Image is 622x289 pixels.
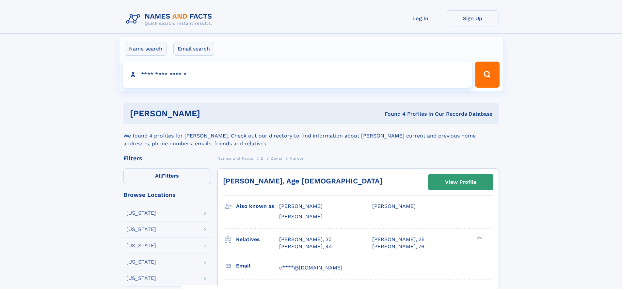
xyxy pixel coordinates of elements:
[223,177,382,185] a: [PERSON_NAME], Age [DEMOGRAPHIC_DATA]
[217,154,253,162] a: Names and Facts
[279,236,332,243] a: [PERSON_NAME], 30
[271,154,282,162] a: Zakai
[126,210,156,216] div: [US_STATE]
[123,124,499,148] div: We found 4 profiles for [PERSON_NAME]. Check out our directory to find information about [PERSON_...
[126,227,156,232] div: [US_STATE]
[279,243,332,250] a: [PERSON_NAME], 44
[123,168,211,184] label: Filters
[236,201,279,212] h3: Also known as
[261,154,263,162] a: Z
[126,276,156,281] div: [US_STATE]
[475,62,499,88] button: Search Button
[447,10,499,26] a: Sign Up
[292,110,492,118] div: Found 4 Profiles In Our Records Database
[236,234,279,245] h3: Relatives
[155,173,162,179] span: All
[126,243,156,248] div: [US_STATE]
[123,10,217,28] img: Logo Names and Facts
[394,10,447,26] a: Log In
[445,175,476,190] div: View Profile
[126,259,156,265] div: [US_STATE]
[130,109,293,118] h1: [PERSON_NAME]
[372,236,424,243] a: [PERSON_NAME], 35
[475,236,483,240] div: ❯
[428,174,493,190] a: View Profile
[123,62,472,88] input: search input
[261,156,263,161] span: Z
[173,42,214,56] label: Email search
[236,260,279,271] h3: Email
[372,203,416,209] span: [PERSON_NAME]
[123,155,211,161] div: Filters
[125,42,167,56] label: Name search
[372,243,424,250] a: [PERSON_NAME], 76
[290,156,305,161] span: Haroon
[271,156,282,161] span: Zakai
[279,213,323,220] span: [PERSON_NAME]
[123,192,211,198] div: Browse Locations
[279,203,323,209] span: [PERSON_NAME]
